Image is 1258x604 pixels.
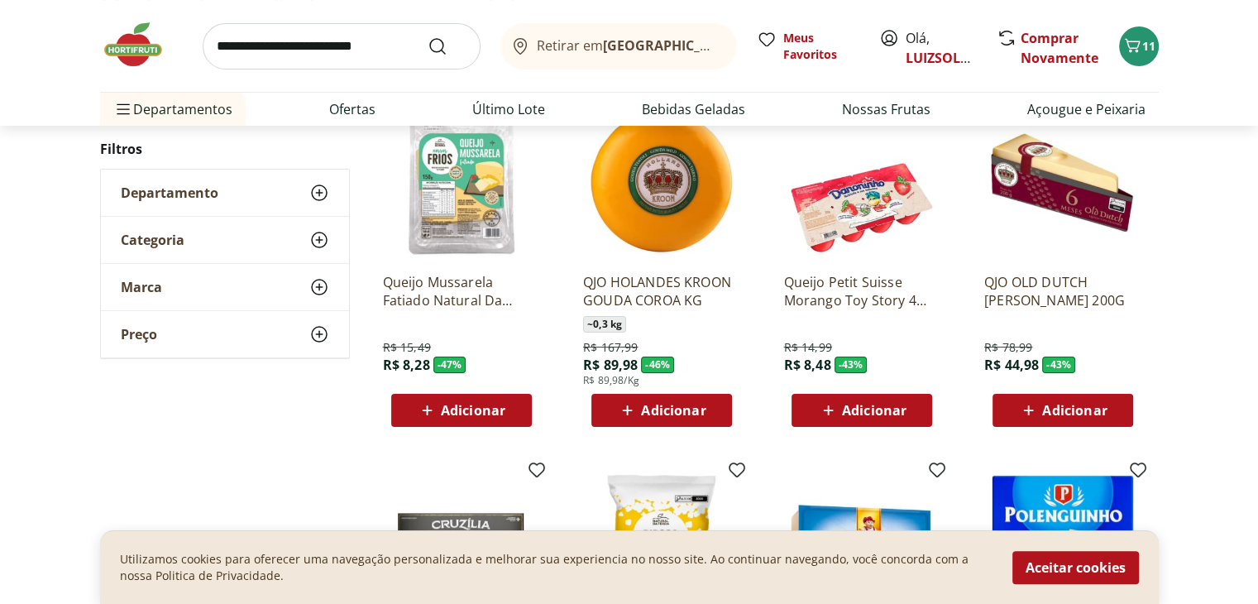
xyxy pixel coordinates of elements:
[1012,551,1139,584] button: Aceitar cookies
[121,279,162,295] span: Marca
[783,273,940,309] a: Queijo Petit Suisse Morango Toy Story 4 Danoninho Bandeja 320G 8 Unidades
[500,23,737,70] button: Retirar em[GEOGRAPHIC_DATA]/[GEOGRAPHIC_DATA]
[329,99,375,119] a: Ofertas
[842,99,930,119] a: Nossas Frutas
[472,99,545,119] a: Último Lote
[583,103,740,260] img: QJO HOLANDES KROON GOUDA COROA KG
[1027,99,1146,119] a: Açougue e Peixaria
[906,49,982,67] a: LUIZSOLON
[583,356,638,374] span: R$ 89,98
[984,356,1039,374] span: R$ 44,98
[583,339,638,356] span: R$ 167,99
[906,28,979,68] span: Olá,
[642,99,745,119] a: Bebidas Geladas
[428,36,467,56] button: Submit Search
[441,404,505,417] span: Adicionar
[783,356,830,374] span: R$ 8,48
[993,394,1133,427] button: Adicionar
[641,404,706,417] span: Adicionar
[101,217,349,263] button: Categoria
[792,394,932,427] button: Adicionar
[1042,404,1107,417] span: Adicionar
[383,103,540,260] img: Queijo Mussarela Fatiado Natural Da Terra 150g
[101,311,349,357] button: Preço
[583,316,626,333] span: ~ 0,3 kg
[121,185,218,201] span: Departamento
[984,103,1141,260] img: QJO OLD DUTCH VINCENT KROON 200G
[121,326,157,343] span: Preço
[783,339,831,356] span: R$ 14,99
[113,89,133,129] button: Menu
[100,132,350,165] h2: Filtros
[842,404,906,417] span: Adicionar
[984,339,1032,356] span: R$ 78,99
[583,374,639,387] span: R$ 89,98/Kg
[603,36,882,55] b: [GEOGRAPHIC_DATA]/[GEOGRAPHIC_DATA]
[641,357,674,373] span: - 46 %
[783,103,940,260] img: Queijo Petit Suisse Morango Toy Story 4 Danoninho Bandeja 320G 8 Unidades
[383,273,540,309] a: Queijo Mussarela Fatiado Natural Da Terra 150g
[537,38,720,53] span: Retirar em
[1119,26,1159,66] button: Carrinho
[1021,29,1098,67] a: Comprar Novamente
[121,232,184,248] span: Categoria
[757,30,859,63] a: Meus Favoritos
[120,551,993,584] p: Utilizamos cookies para oferecer uma navegação personalizada e melhorar sua experiencia no nosso ...
[1142,38,1155,54] span: 11
[391,394,532,427] button: Adicionar
[433,357,466,373] span: - 47 %
[203,23,481,70] input: search
[101,170,349,216] button: Departamento
[835,357,868,373] span: - 43 %
[383,339,431,356] span: R$ 15,49
[783,30,859,63] span: Meus Favoritos
[984,273,1141,309] a: QJO OLD DUTCH [PERSON_NAME] 200G
[113,89,232,129] span: Departamentos
[101,264,349,310] button: Marca
[383,356,430,374] span: R$ 8,28
[1042,357,1075,373] span: - 43 %
[100,20,183,70] img: Hortifruti
[591,394,732,427] button: Adicionar
[583,273,740,309] a: QJO HOLANDES KROON GOUDA COROA KG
